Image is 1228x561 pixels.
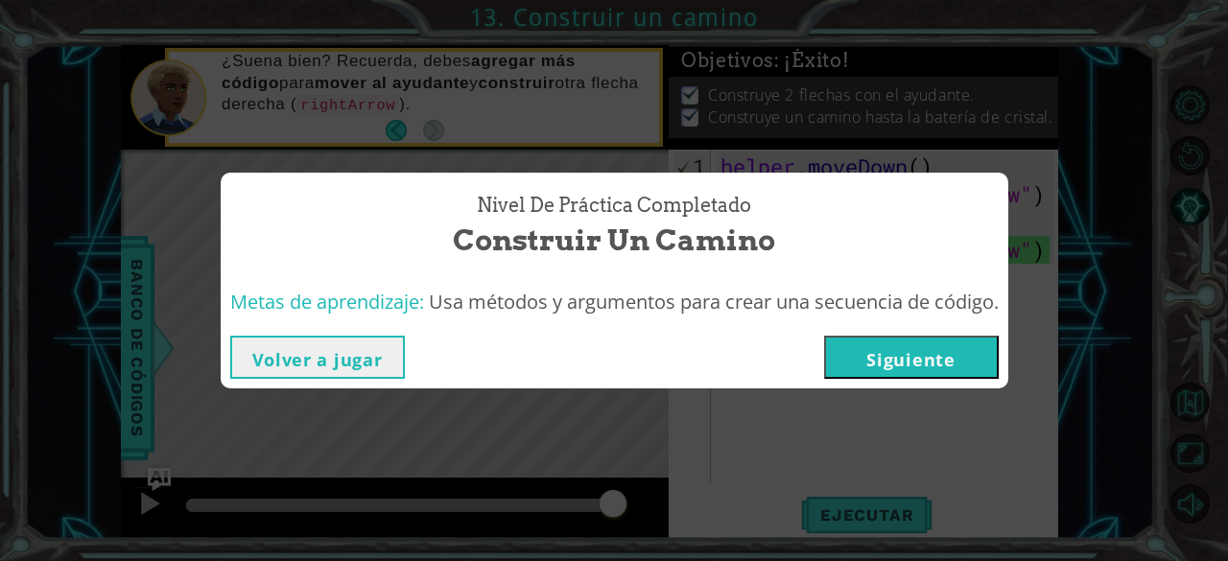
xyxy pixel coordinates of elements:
span: Usa métodos y argumentos para crear una secuencia de código. [429,289,999,315]
button: Siguiente [824,336,999,379]
button: Volver a jugar [230,336,405,379]
span: Metas de aprendizaje: [230,289,424,315]
span: Nivel de práctica Completado [477,192,751,220]
span: Construir un camino [453,220,775,261]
